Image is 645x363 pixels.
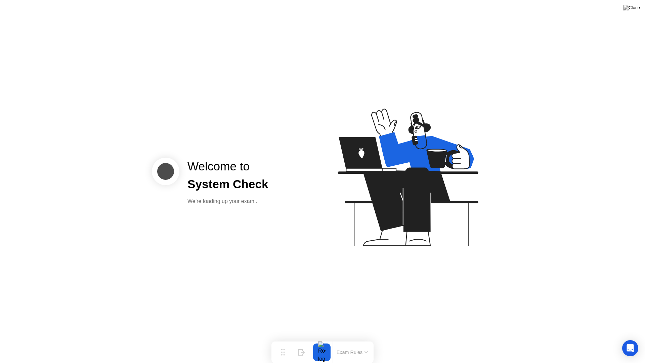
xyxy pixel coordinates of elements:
[622,340,638,356] div: Open Intercom Messenger
[187,197,268,205] div: We’re loading up your exam...
[187,158,268,175] div: Welcome to
[187,175,268,193] div: System Check
[335,349,370,355] button: Exam Rules
[623,5,640,10] img: Close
